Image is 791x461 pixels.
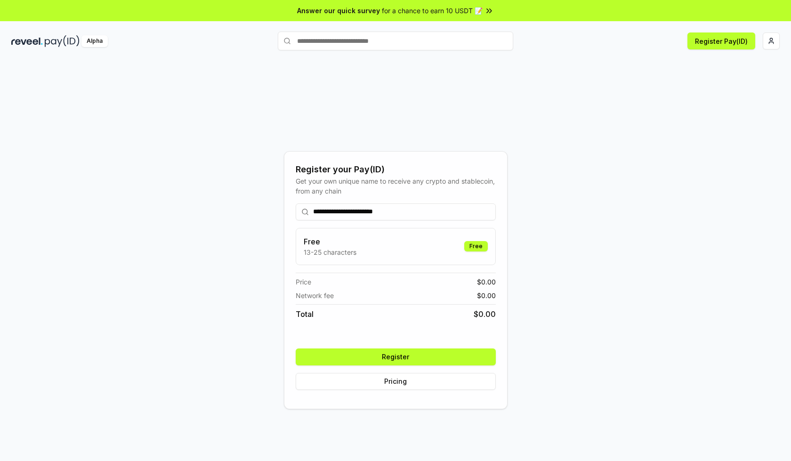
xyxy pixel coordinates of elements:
div: Alpha [81,35,108,47]
button: Pricing [296,373,496,390]
span: Price [296,277,311,287]
span: $ 0.00 [474,308,496,320]
span: Answer our quick survey [297,6,380,16]
img: reveel_dark [11,35,43,47]
span: for a chance to earn 10 USDT 📝 [382,6,483,16]
span: $ 0.00 [477,277,496,287]
img: pay_id [45,35,80,47]
button: Register Pay(ID) [687,32,755,49]
span: $ 0.00 [477,291,496,300]
h3: Free [304,236,356,247]
p: 13-25 characters [304,247,356,257]
span: Network fee [296,291,334,300]
span: Total [296,308,314,320]
button: Register [296,348,496,365]
div: Register your Pay(ID) [296,163,496,176]
div: Get your own unique name to receive any crypto and stablecoin, from any chain [296,176,496,196]
div: Free [464,241,488,251]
